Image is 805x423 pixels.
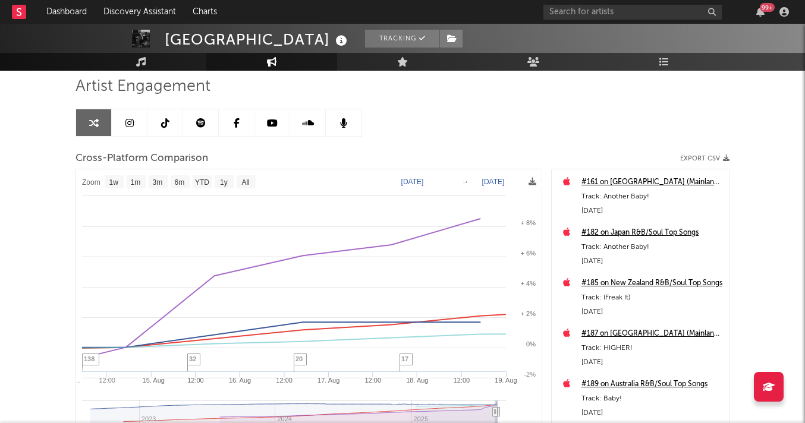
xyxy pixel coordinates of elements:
[406,377,428,384] text: 18. Aug
[581,276,723,291] a: #185 on New Zealand R&B/Soul Top Songs
[581,355,723,370] div: [DATE]
[581,175,723,190] a: #161 on [GEOGRAPHIC_DATA] (Mainland) R&B/Soul Top Songs
[84,355,95,362] span: 138
[187,377,204,384] text: 12:00
[131,178,141,187] text: 1m
[581,392,723,406] div: Track: Baby!
[581,254,723,269] div: [DATE]
[462,178,469,186] text: →
[82,178,100,187] text: Zoom
[581,305,723,319] div: [DATE]
[241,178,249,187] text: All
[680,155,729,162] button: Export CSV
[401,178,424,186] text: [DATE]
[495,377,517,384] text: 19. Aug
[76,151,208,166] span: Cross-Platform Comparison
[317,377,339,384] text: 17. Aug
[521,250,536,257] text: + 6%
[756,7,765,17] button: 99+
[760,3,775,12] div: 99 +
[521,219,536,226] text: + 8%
[524,371,536,378] text: -2%
[581,341,723,355] div: Track: HIGHER!
[401,355,408,362] span: 17
[581,226,723,240] a: #182 on Japan R&B/Soul Top Songs
[581,291,723,305] div: Track: (Freak It)
[581,204,723,218] div: [DATE]
[365,377,382,384] text: 12:00
[581,377,723,392] a: #189 on Australia R&B/Soul Top Songs
[99,377,115,384] text: 12:00
[543,5,722,20] input: Search for artists
[276,377,293,384] text: 12:00
[521,280,536,287] text: + 4%
[143,377,165,384] text: 15. Aug
[175,178,185,187] text: 6m
[295,355,303,362] span: 20
[189,355,196,362] span: 32
[165,30,350,49] div: [GEOGRAPHIC_DATA]
[220,178,228,187] text: 1y
[454,377,470,384] text: 12:00
[63,377,80,384] text: 14. …
[195,178,209,187] text: YTD
[581,406,723,420] div: [DATE]
[76,80,210,94] span: Artist Engagement
[109,178,119,187] text: 1w
[581,190,723,204] div: Track: Another Baby!
[581,327,723,341] a: #187 on [GEOGRAPHIC_DATA] (Mainland) R&B/Soul Top Songs
[365,30,439,48] button: Tracking
[153,178,163,187] text: 3m
[581,240,723,254] div: Track: Another Baby!
[482,178,505,186] text: [DATE]
[229,377,251,384] text: 16. Aug
[526,340,536,348] text: 0%
[521,310,536,317] text: + 2%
